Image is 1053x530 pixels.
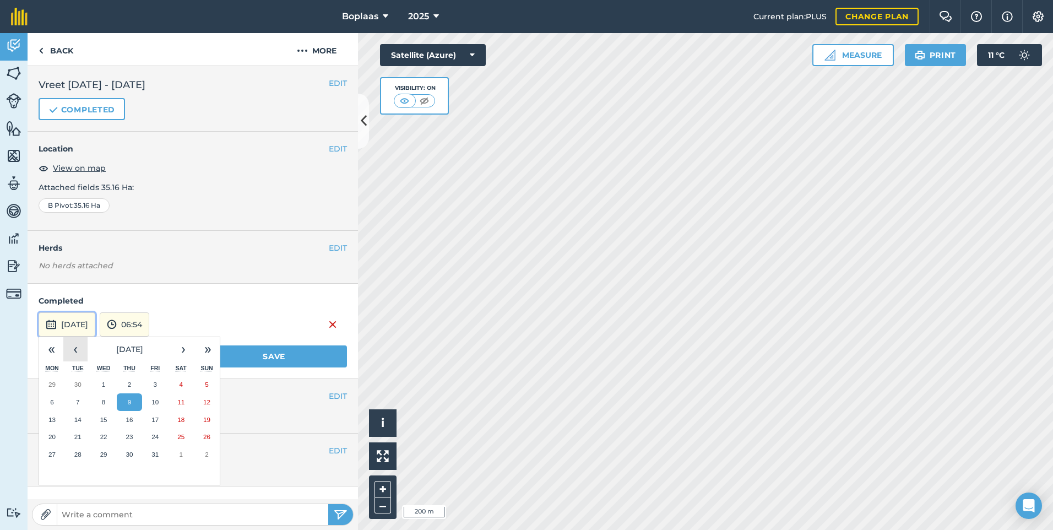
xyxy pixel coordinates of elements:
abbr: October 27, 2025 [48,451,56,458]
img: svg+xml;base64,PHN2ZyB4bWxucz0iaHR0cDovL3d3dy53My5vcmcvMjAwMC9zdmciIHdpZHRoPSI5IiBoZWlnaHQ9IjI0Ii... [39,44,44,57]
button: October 30, 2025 [117,446,143,463]
img: A question mark icon [970,11,983,22]
button: + [374,481,391,497]
img: svg+xml;base64,PD94bWwgdmVyc2lvbj0iMS4wIiBlbmNvZGluZz0idXRmLTgiPz4KPCEtLSBHZW5lcmF0b3I6IEFkb2JlIE... [46,318,57,331]
div: Open Intercom Messenger [1016,493,1042,519]
abbr: October 5, 2025 [205,381,208,388]
abbr: October 15, 2025 [100,416,107,423]
abbr: October 30, 2025 [126,451,133,458]
abbr: October 22, 2025 [100,433,107,440]
button: October 5, 2025 [194,376,220,393]
button: EDIT [329,445,347,457]
abbr: September 29, 2025 [48,381,56,388]
img: Paperclip icon [40,509,51,520]
abbr: October 2, 2025 [128,381,131,388]
abbr: Saturday [176,365,187,371]
img: svg+xml;base64,PHN2ZyB4bWxucz0iaHR0cDovL3d3dy53My5vcmcvMjAwMC9zdmciIHdpZHRoPSIxOSIgaGVpZ2h0PSIyNC... [915,48,925,62]
button: EDIT [329,242,347,254]
button: October 25, 2025 [168,428,194,446]
button: EDIT [329,143,347,155]
button: October 11, 2025 [168,393,194,411]
button: Completed [39,98,125,120]
button: October 28, 2025 [65,446,91,463]
button: September 30, 2025 [65,376,91,393]
button: More [275,33,358,66]
button: October 8, 2025 [91,393,117,411]
abbr: October 16, 2025 [126,416,133,423]
a: Change plan [835,8,919,25]
img: svg+xml;base64,PHN2ZyB4bWxucz0iaHR0cDovL3d3dy53My5vcmcvMjAwMC9zdmciIHdpZHRoPSI1NiIgaGVpZ2h0PSI2MC... [6,65,21,82]
h4: Completed [39,295,347,307]
h2: Vreet [DATE] - [DATE] [39,77,347,93]
abbr: Friday [150,365,160,371]
button: October 14, 2025 [65,411,91,429]
abbr: October 3, 2025 [154,381,157,388]
img: svg+xml;base64,PD94bWwgdmVyc2lvbj0iMS4wIiBlbmNvZGluZz0idXRmLTgiPz4KPCEtLSBHZW5lcmF0b3I6IEFkb2JlIE... [107,318,117,331]
button: October 1, 2025 [91,376,117,393]
button: ‹ [63,337,88,361]
button: October 13, 2025 [39,411,65,429]
img: svg+xml;base64,PHN2ZyB4bWxucz0iaHR0cDovL3d3dy53My5vcmcvMjAwMC9zdmciIHdpZHRoPSIxNiIgaGVpZ2h0PSIyNC... [328,318,337,331]
abbr: October 14, 2025 [74,416,82,423]
abbr: October 18, 2025 [177,416,184,423]
button: October 27, 2025 [39,446,65,463]
img: svg+xml;base64,PD94bWwgdmVyc2lvbj0iMS4wIiBlbmNvZGluZz0idXRmLTgiPz4KPCEtLSBHZW5lcmF0b3I6IEFkb2JlIE... [6,93,21,109]
img: A cog icon [1032,11,1045,22]
abbr: October 21, 2025 [74,433,82,440]
abbr: October 28, 2025 [74,451,82,458]
span: : 35.16 Ha [72,201,100,210]
button: October 24, 2025 [142,428,168,446]
button: EDIT [329,77,347,89]
abbr: October 7, 2025 [76,398,79,405]
img: svg+xml;base64,PD94bWwgdmVyc2lvbj0iMS4wIiBlbmNvZGluZz0idXRmLTgiPz4KPCEtLSBHZW5lcmF0b3I6IEFkb2JlIE... [6,203,21,219]
abbr: October 10, 2025 [151,398,159,405]
span: Current plan : PLUS [753,10,827,23]
h4: Location [39,143,347,155]
abbr: Thursday [123,365,135,371]
button: » [196,337,220,361]
abbr: October 24, 2025 [151,433,159,440]
button: October 31, 2025 [142,446,168,463]
button: October 20, 2025 [39,428,65,446]
button: 11 °C [977,44,1042,66]
img: svg+xml;base64,PD94bWwgdmVyc2lvbj0iMS4wIiBlbmNvZGluZz0idXRmLTgiPz4KPCEtLSBHZW5lcmF0b3I6IEFkb2JlIE... [6,175,21,192]
p: Attached fields 35.16 Ha : [39,181,347,193]
abbr: October 23, 2025 [126,433,133,440]
button: [DATE] [88,337,171,361]
button: November 2, 2025 [194,446,220,463]
img: Ruler icon [824,50,835,61]
img: fieldmargin Logo [11,8,28,25]
abbr: October 25, 2025 [177,433,184,440]
button: i [369,409,397,437]
button: View on map [39,161,106,175]
span: i [381,416,384,430]
abbr: October 26, 2025 [203,433,210,440]
button: October 10, 2025 [142,393,168,411]
button: Satellite (Azure) [380,44,486,66]
button: Measure [812,44,894,66]
abbr: Tuesday [72,365,84,371]
img: Four arrows, one pointing top left, one top right, one bottom right and the last bottom left [377,450,389,462]
span: Boplaas [342,10,378,23]
img: svg+xml;base64,PHN2ZyB4bWxucz0iaHR0cDovL3d3dy53My5vcmcvMjAwMC9zdmciIHdpZHRoPSIyMCIgaGVpZ2h0PSIyNC... [297,44,308,57]
em: No herds attached [39,259,358,272]
button: October 16, 2025 [117,411,143,429]
img: svg+xml;base64,PD94bWwgdmVyc2lvbj0iMS4wIiBlbmNvZGluZz0idXRmLTgiPz4KPCEtLSBHZW5lcmF0b3I6IEFkb2JlIE... [6,258,21,274]
abbr: September 30, 2025 [74,381,82,388]
button: October 18, 2025 [168,411,194,429]
span: B Pivot [48,201,72,210]
button: October 17, 2025 [142,411,168,429]
abbr: October 31, 2025 [151,451,159,458]
img: svg+xml;base64,PD94bWwgdmVyc2lvbj0iMS4wIiBlbmNvZGluZz0idXRmLTgiPz4KPCEtLSBHZW5lcmF0b3I6IEFkb2JlIE... [6,230,21,247]
button: October 19, 2025 [194,411,220,429]
img: svg+xml;base64,PD94bWwgdmVyc2lvbj0iMS4wIiBlbmNvZGluZz0idXRmLTgiPz4KPCEtLSBHZW5lcmF0b3I6IEFkb2JlIE... [6,37,21,54]
abbr: October 11, 2025 [177,398,184,405]
button: October 21, 2025 [65,428,91,446]
img: svg+xml;base64,PD94bWwgdmVyc2lvbj0iMS4wIiBlbmNvZGluZz0idXRmLTgiPz4KPCEtLSBHZW5lcmF0b3I6IEFkb2JlIE... [6,286,21,301]
img: svg+xml;base64,PHN2ZyB4bWxucz0iaHR0cDovL3d3dy53My5vcmcvMjAwMC9zdmciIHdpZHRoPSIxOCIgaGVpZ2h0PSIyNC... [48,104,58,117]
abbr: October 4, 2025 [179,381,182,388]
img: svg+xml;base64,PHN2ZyB4bWxucz0iaHR0cDovL3d3dy53My5vcmcvMjAwMC9zdmciIHdpZHRoPSI1MCIgaGVpZ2h0PSI0MC... [417,95,431,106]
abbr: October 12, 2025 [203,398,210,405]
button: EDIT [329,390,347,402]
button: November 1, 2025 [168,446,194,463]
